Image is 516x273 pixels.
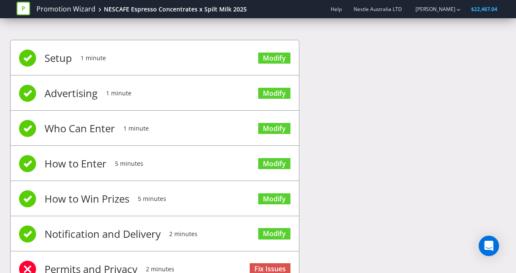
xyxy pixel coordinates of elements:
[104,5,247,14] div: NESCAFE Espresso Concentrates x Spilt Milk 2025
[258,53,290,64] a: Modify
[258,88,290,99] a: Modify
[479,236,499,256] div: Open Intercom Messenger
[331,6,342,13] a: Help
[106,76,131,110] span: 1 minute
[36,4,95,14] a: Promotion Wizard
[45,147,106,181] span: How to Enter
[407,6,455,13] a: [PERSON_NAME]
[81,41,106,75] span: 1 minute
[471,6,497,13] span: $22,467.04
[45,41,72,75] span: Setup
[258,123,290,134] a: Modify
[45,182,129,216] span: How to Win Prizes
[45,111,115,145] span: Who Can Enter
[45,217,161,251] span: Notification and Delivery
[123,111,149,145] span: 1 minute
[138,182,166,216] span: 5 minutes
[258,193,290,205] a: Modify
[258,158,290,170] a: Modify
[258,228,290,240] a: Modify
[354,6,402,13] span: Nestle Australia LTD
[169,217,198,251] span: 2 minutes
[45,76,98,110] span: Advertising
[115,147,143,181] span: 5 minutes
